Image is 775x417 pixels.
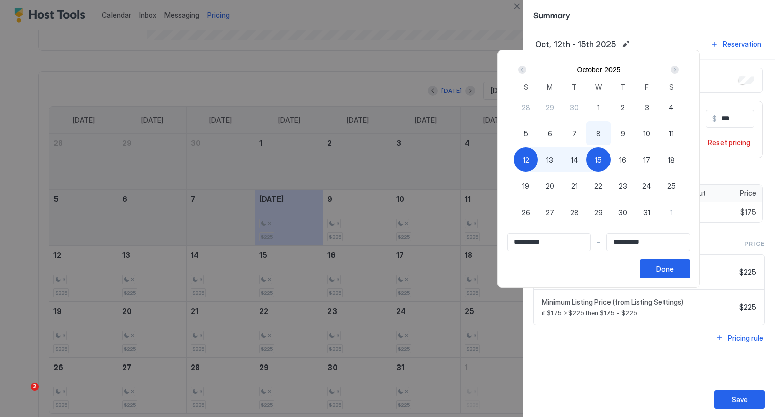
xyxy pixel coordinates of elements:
[607,234,690,251] input: Input Field
[572,128,577,139] span: 7
[562,121,586,145] button: 7
[669,128,674,139] span: 11
[656,264,674,274] div: Done
[604,66,620,74] button: 2025
[562,200,586,224] button: 28
[635,174,659,198] button: 24
[611,174,635,198] button: 23
[594,207,603,218] span: 29
[659,200,683,224] button: 1
[522,181,529,191] span: 19
[643,128,650,139] span: 10
[547,82,553,92] span: M
[619,181,627,191] span: 23
[635,121,659,145] button: 10
[523,154,529,165] span: 12
[669,102,674,113] span: 4
[524,82,528,92] span: S
[645,102,649,113] span: 3
[538,147,562,172] button: 13
[586,121,611,145] button: 8
[538,121,562,145] button: 6
[643,154,650,165] span: 17
[621,128,625,139] span: 9
[619,154,626,165] span: 16
[611,200,635,224] button: 30
[594,181,602,191] span: 22
[514,147,538,172] button: 12
[635,147,659,172] button: 17
[562,174,586,198] button: 21
[514,200,538,224] button: 26
[586,147,611,172] button: 15
[514,95,538,119] button: 28
[597,102,600,113] span: 1
[667,64,681,76] button: Next
[571,154,578,165] span: 14
[621,102,625,113] span: 2
[31,383,39,391] span: 2
[642,181,651,191] span: 24
[570,207,579,218] span: 28
[595,154,602,165] span: 15
[508,234,590,251] input: Input Field
[10,383,34,407] iframe: Intercom live chat
[548,128,552,139] span: 6
[640,259,690,278] button: Done
[645,82,649,92] span: F
[586,95,611,119] button: 1
[538,174,562,198] button: 20
[516,64,530,76] button: Prev
[514,121,538,145] button: 5
[659,121,683,145] button: 11
[546,207,555,218] span: 27
[618,207,627,218] span: 30
[571,181,578,191] span: 21
[659,95,683,119] button: 4
[562,147,586,172] button: 14
[595,82,602,92] span: W
[611,121,635,145] button: 9
[659,147,683,172] button: 18
[570,102,579,113] span: 30
[562,95,586,119] button: 30
[514,174,538,198] button: 19
[611,95,635,119] button: 2
[611,147,635,172] button: 16
[577,66,602,74] button: October
[667,181,676,191] span: 25
[668,154,675,165] span: 18
[546,154,553,165] span: 13
[635,95,659,119] button: 3
[538,95,562,119] button: 29
[643,207,650,218] span: 31
[546,181,555,191] span: 20
[597,238,600,247] span: -
[522,207,530,218] span: 26
[596,128,601,139] span: 8
[522,102,530,113] span: 28
[572,82,577,92] span: T
[635,200,659,224] button: 31
[670,207,673,218] span: 1
[538,200,562,224] button: 27
[659,174,683,198] button: 25
[620,82,625,92] span: T
[586,200,611,224] button: 29
[524,128,528,139] span: 5
[669,82,674,92] span: S
[546,102,555,113] span: 29
[586,174,611,198] button: 22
